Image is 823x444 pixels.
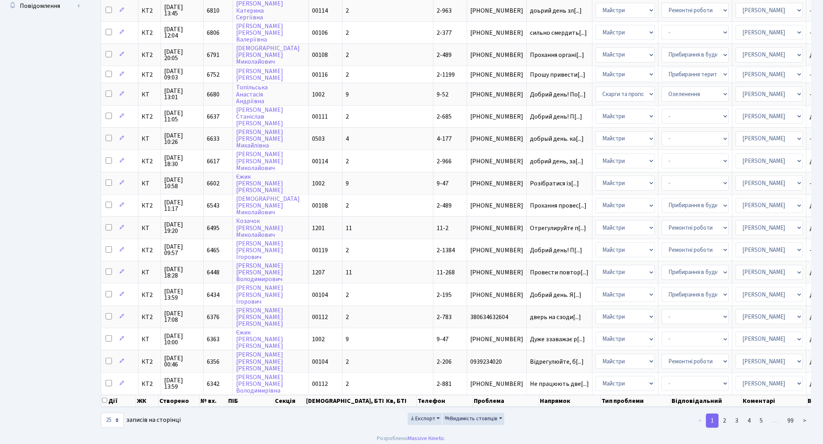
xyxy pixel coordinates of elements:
span: Не працюють две[...] [530,380,589,388]
span: 2-881 [437,380,452,388]
span: 6617 [207,157,219,166]
a: [PERSON_NAME][PERSON_NAME]Михайлівна [236,128,283,150]
span: 00108 [312,51,328,59]
span: 2-489 [437,201,452,210]
span: КТ2 [142,52,157,58]
span: КТ [142,336,157,342]
span: Отрегулируйте п[...] [530,224,586,232]
span: КТ2 [142,359,157,365]
span: 6363 [207,335,219,344]
span: Прохання провес[...] [530,201,587,210]
span: 6752 [207,70,219,79]
span: [PHONE_NUMBER] [470,136,523,142]
span: 00106 [312,28,328,37]
span: 2 [346,6,349,15]
a: Massive Kinetic [408,434,445,442]
span: 00111 [312,112,328,121]
a: [PERSON_NAME][PERSON_NAME][PERSON_NAME] [236,306,283,328]
span: КТ [142,180,157,187]
span: [DATE] 10:26 [164,132,200,145]
a: 2 [718,414,731,428]
span: 380634632604 [470,314,523,320]
span: добрий день, за[...] [530,157,583,166]
a: ТопільськаАнастасіяАндріївна [236,83,268,106]
span: 0503 [312,134,325,143]
span: [DATE] 17:08 [164,310,200,323]
span: 0939234020 [470,359,523,365]
span: [DATE] 11:17 [164,199,200,212]
select: записів на сторінці [101,413,124,428]
a: [PERSON_NAME]Станіслав[PERSON_NAME] [236,106,283,128]
span: КТ2 [142,113,157,120]
span: 2 [346,291,349,299]
span: 2 [346,51,349,59]
th: Проблема [473,395,539,407]
th: Кв, БТІ [385,395,416,407]
span: КТ2 [142,381,157,387]
span: [PHONE_NUMBER] [470,292,523,298]
span: 6376 [207,313,219,321]
span: 9 [346,90,349,99]
a: [DEMOGRAPHIC_DATA][PERSON_NAME]Миколайович [236,195,300,217]
span: [PHONE_NUMBER] [470,180,523,187]
span: [DATE] 09:03 [164,68,200,81]
span: Експорт [410,415,435,423]
span: 6543 [207,201,219,210]
span: 6434 [207,291,219,299]
span: [PHONE_NUMBER] [470,8,523,14]
span: 2-966 [437,157,452,166]
span: 1201 [312,224,325,232]
a: 1 [706,414,719,428]
th: Напрямок [539,395,601,407]
a: [PERSON_NAME][PERSON_NAME][PERSON_NAME] [236,351,283,373]
span: 2 [346,157,349,166]
span: [DATE] 18:30 [164,155,200,167]
th: ЖК [136,395,159,407]
a: > [798,414,811,428]
a: [DEMOGRAPHIC_DATA][PERSON_NAME]Миколайович [236,44,300,66]
span: 00112 [312,313,328,321]
label: записів на сторінці [101,413,181,428]
span: сильно смердить[...] [530,28,587,37]
span: КТ [142,91,157,98]
span: 00114 [312,157,328,166]
span: 2 [346,357,349,366]
span: КТ2 [142,8,157,14]
span: 2 [346,246,349,255]
span: Добрий день! По[...] [530,90,586,99]
span: 2 [346,112,349,121]
span: 6810 [207,6,219,15]
a: [PERSON_NAME][PERSON_NAME]Володимирович [236,261,283,283]
span: Відрегулюйте, б[...] [530,357,584,366]
span: добрый день. ка[...] [530,134,584,143]
th: Створено [159,395,200,407]
span: КТ2 [142,158,157,164]
span: КТ2 [142,292,157,298]
span: [DATE] 13:01 [164,88,200,100]
span: 6448 [207,268,219,277]
span: Добрий день. Я[...] [530,291,581,299]
span: 2-783 [437,313,452,321]
span: Прохання органі[...] [530,51,584,59]
span: 00104 [312,357,328,366]
span: Видимість стовпців [445,415,498,423]
span: 9-47 [437,179,448,188]
span: 2-206 [437,357,452,366]
span: [DATE] 13:59 [164,377,200,390]
span: 1002 [312,90,325,99]
span: 2-685 [437,112,452,121]
span: 6680 [207,90,219,99]
span: 11 [346,224,352,232]
th: № вх. [200,395,227,407]
span: 6602 [207,179,219,188]
span: КТ [142,225,157,231]
span: КТ2 [142,247,157,253]
span: [DATE] 13:45 [164,4,200,17]
span: КТ2 [142,72,157,78]
span: [DATE] 00:46 [164,355,200,368]
span: [PHONE_NUMBER] [470,381,523,387]
span: 6342 [207,380,219,388]
span: 2-195 [437,291,452,299]
span: [DATE] 20:05 [164,49,200,61]
a: 99 [783,414,798,428]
